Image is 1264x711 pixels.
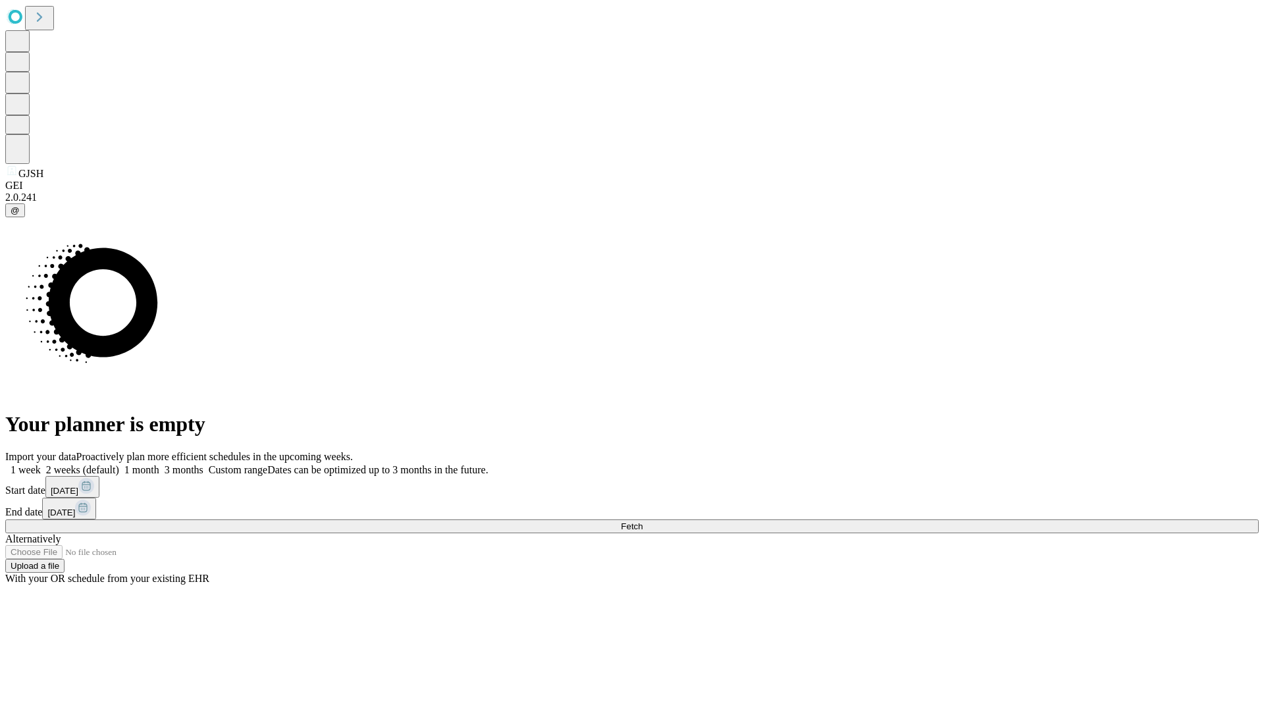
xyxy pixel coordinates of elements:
span: With your OR schedule from your existing EHR [5,573,209,584]
div: End date [5,498,1259,519]
span: @ [11,205,20,215]
span: Dates can be optimized up to 3 months in the future. [267,464,488,475]
button: Fetch [5,519,1259,533]
span: [DATE] [47,508,75,517]
span: Alternatively [5,533,61,544]
span: Fetch [621,521,643,531]
span: Import your data [5,451,76,462]
h1: Your planner is empty [5,412,1259,436]
span: 2 weeks (default) [46,464,119,475]
button: Upload a file [5,559,65,573]
span: 1 month [124,464,159,475]
span: Custom range [209,464,267,475]
span: 3 months [165,464,203,475]
div: 2.0.241 [5,192,1259,203]
button: [DATE] [42,498,96,519]
span: [DATE] [51,486,78,496]
button: @ [5,203,25,217]
span: Proactively plan more efficient schedules in the upcoming weeks. [76,451,353,462]
div: Start date [5,476,1259,498]
span: 1 week [11,464,41,475]
div: GEI [5,180,1259,192]
button: [DATE] [45,476,99,498]
span: GJSH [18,168,43,179]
